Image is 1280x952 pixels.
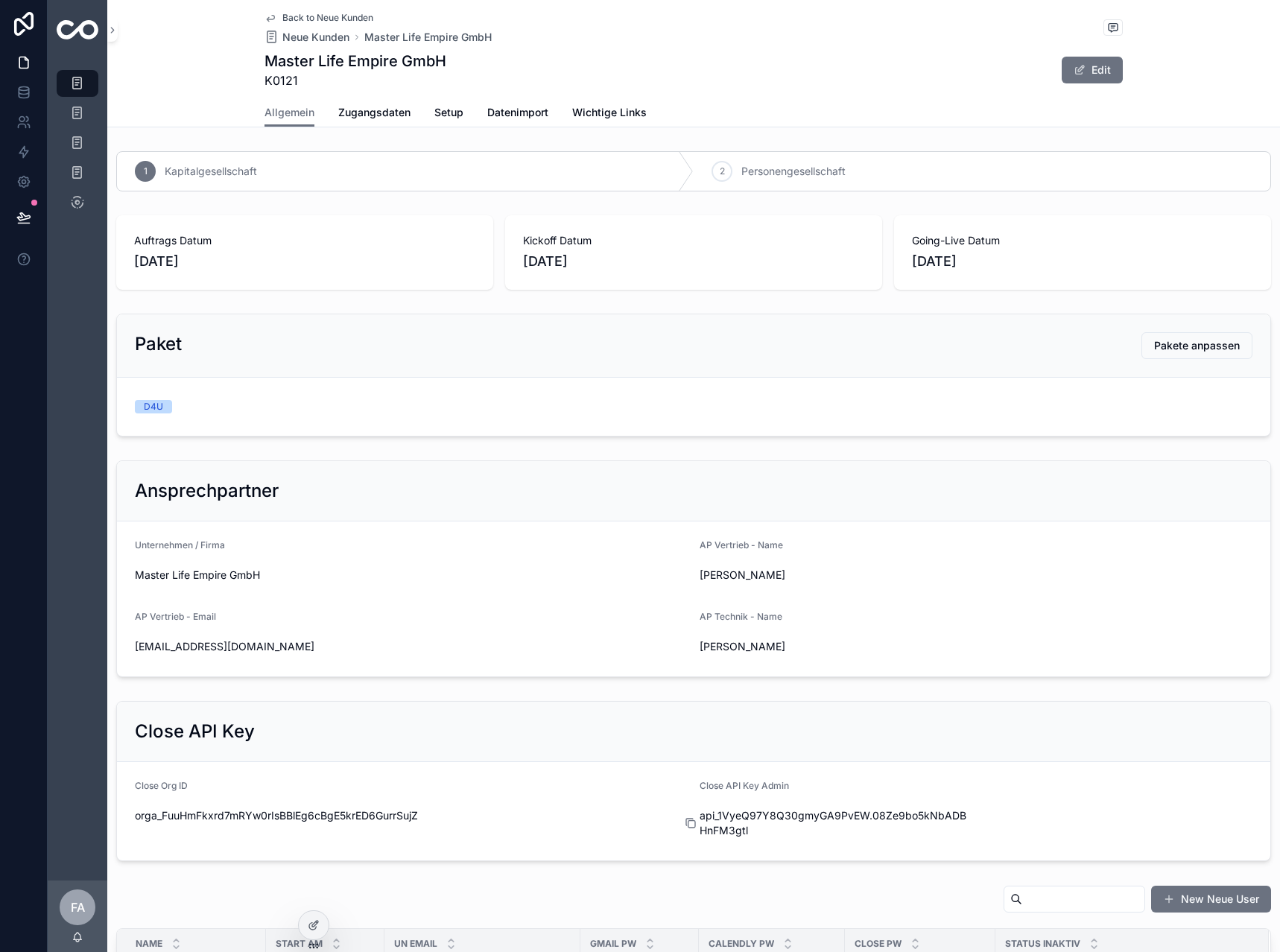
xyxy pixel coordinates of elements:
span: AP Vertrieb - Email [135,611,216,622]
span: [PERSON_NAME] [700,568,970,583]
button: Edit [1062,57,1123,83]
button: New Neue User [1151,886,1271,913]
span: Unternehmen / Firma [135,539,225,550]
a: Master Life Empire GmbH [364,30,492,45]
span: K0121 [264,72,446,89]
span: [PERSON_NAME] [700,639,970,654]
span: Neue Kunden [282,30,349,45]
span: Back to Neue Kunden [282,12,373,24]
a: Zugangsdaten [338,99,411,129]
span: [DATE] [134,251,475,272]
span: Auftrags Datum [134,233,475,248]
span: [EMAIL_ADDRESS][DOMAIN_NAME] [135,639,688,654]
span: [DATE] [523,251,864,272]
span: Close API Key Admin [700,780,789,791]
span: UN Email [394,938,437,950]
a: Back to Neue Kunden [264,12,373,24]
span: Zugangsdaten [338,105,411,120]
a: Datenimport [487,99,548,129]
span: Master Life Empire GmbH [135,568,688,583]
span: [DATE] [912,251,1253,272]
a: Wichtige Links [572,99,647,129]
h2: Paket [135,332,182,356]
span: orga_FuuHmFkxrd7mRYw0rIsBBlEg6cBgE5krED6GurrSujZ [135,808,688,823]
span: Name [136,938,162,950]
span: Wichtige Links [572,105,647,120]
span: Pakete anpassen [1154,338,1240,353]
span: Personengesellschaft [741,164,846,179]
a: Setup [434,99,463,129]
h1: Master Life Empire GmbH [264,51,446,72]
img: App logo [57,20,98,39]
span: Calendly Pw [709,938,774,950]
span: Setup [434,105,463,120]
span: Kickoff Datum [523,233,864,248]
span: 2 [720,165,725,177]
span: Start am [276,938,323,950]
h2: Ansprechpartner [135,479,279,503]
span: api_1VyeQ97Y8Q30gmyGA9PvEW.08Ze9bo5kNbADBHnFM3gtl [700,808,970,838]
a: Allgemein [264,99,314,127]
span: Close Org ID [135,780,188,791]
span: Status Inaktiv [1005,938,1080,950]
span: Kapitalgesellschaft [165,164,257,179]
div: D4U [144,400,163,413]
span: Allgemein [264,105,314,120]
span: Gmail Pw [590,938,636,950]
span: Close Pw [855,938,902,950]
span: FA [71,898,85,916]
div: scrollable content [48,60,107,235]
button: Pakete anpassen [1141,332,1252,359]
span: AP Vertrieb - Name [700,539,783,550]
span: Going-Live Datum [912,233,1253,248]
span: AP Technik - Name [700,611,782,622]
a: Neue Kunden [264,30,349,45]
span: Datenimport [487,105,548,120]
span: 1 [144,165,148,177]
h2: Close API Key [135,720,255,743]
